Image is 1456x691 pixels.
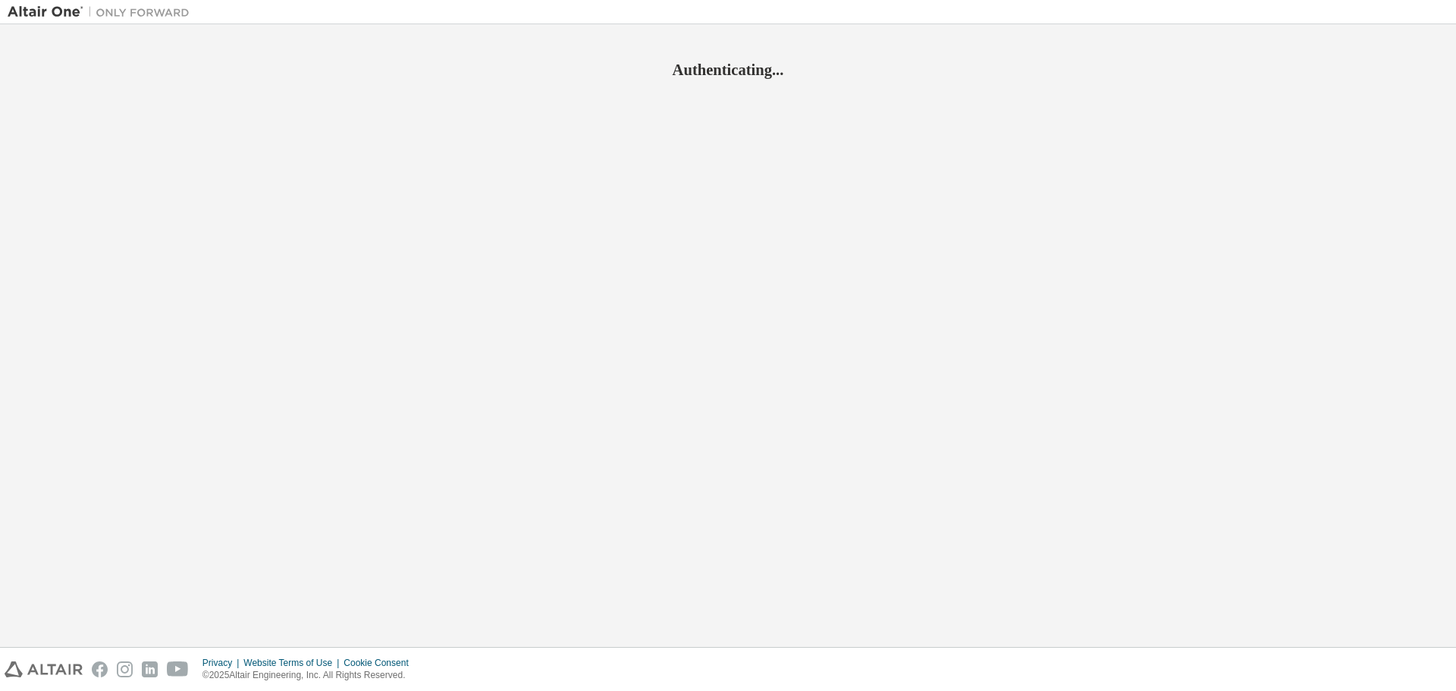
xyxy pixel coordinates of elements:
img: youtube.svg [167,661,189,677]
p: © 2025 Altair Engineering, Inc. All Rights Reserved. [202,669,418,682]
img: linkedin.svg [142,661,158,677]
img: facebook.svg [92,661,108,677]
div: Cookie Consent [344,657,417,669]
img: Altair One [8,5,197,20]
img: altair_logo.svg [5,661,83,677]
div: Website Terms of Use [243,657,344,669]
div: Privacy [202,657,243,669]
h2: Authenticating... [8,60,1448,80]
img: instagram.svg [117,661,133,677]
